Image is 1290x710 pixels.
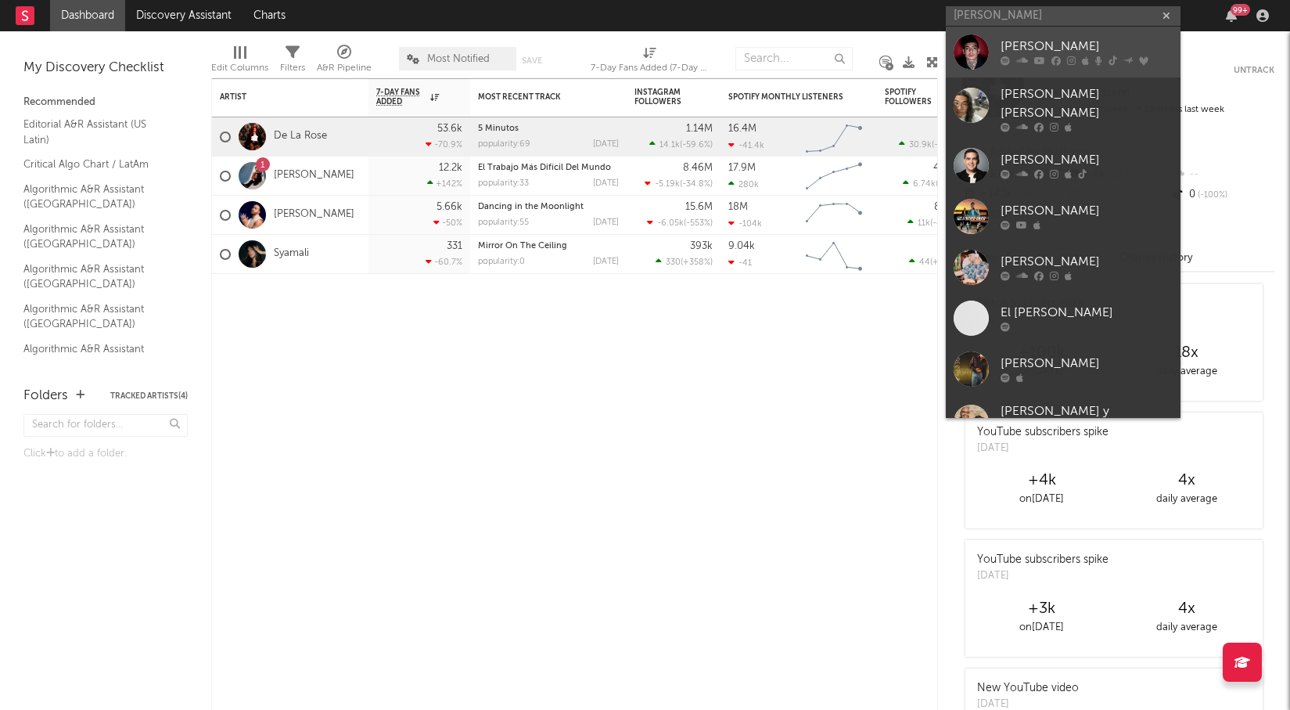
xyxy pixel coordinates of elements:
div: [PERSON_NAME] [1001,151,1173,170]
span: -6.05k [657,219,684,228]
div: -- [1170,164,1274,185]
div: Filters [280,59,305,77]
div: on [DATE] [969,618,1114,637]
div: 16.4M [728,124,756,134]
div: Recommended [23,93,188,112]
input: Search for artists [946,6,1180,26]
a: El [PERSON_NAME] [946,293,1180,344]
div: [PERSON_NAME] [1001,253,1173,272]
div: 4 x [1114,471,1259,490]
div: 15.6M [685,202,713,212]
a: Syamali [274,247,309,261]
span: Most Notified [427,54,490,64]
div: 1.14M [686,124,713,134]
div: 0 [1170,185,1274,205]
a: Mirror On The Ceiling [478,242,567,250]
div: Dancing in the Moonlight [478,203,619,211]
div: [DATE] [977,441,1109,456]
div: popularity: 55 [478,218,529,227]
span: -17.9 % [934,141,961,150]
a: Dancing in the Moonlight [478,203,584,211]
button: Untrack [1234,63,1274,78]
div: daily average [1114,490,1259,509]
input: Search for folders... [23,414,188,437]
div: Folders [23,387,68,405]
div: New YouTube video [977,680,1079,697]
div: popularity: 33 [478,179,529,188]
div: 331 [447,241,462,251]
a: De La Rose [274,130,327,143]
div: -104k [728,218,762,229]
div: ( ) [909,257,963,267]
a: 5 Minutos [478,124,519,133]
div: 8.56M [934,202,963,212]
div: [DATE] [593,258,619,266]
span: -100 % [1195,191,1227,200]
div: YouTube subscribers spike [977,424,1109,441]
span: 44 [919,258,930,267]
div: Most Recent Track [478,92,595,102]
div: Edit Columns [211,39,268,85]
div: ( ) [645,178,713,189]
div: 5 Minutos [478,124,619,133]
div: popularity: 69 [478,140,530,149]
div: 12.2k [439,163,462,173]
span: -34.8 % [682,180,710,189]
div: 8.46M [683,163,713,173]
div: [DATE] [977,568,1109,584]
a: [PERSON_NAME] [PERSON_NAME] [946,77,1180,140]
div: [DATE] [593,218,619,227]
div: -70.9 % [426,139,462,150]
span: 6.74k [913,180,936,189]
span: 7-Day Fans Added [376,88,426,106]
span: -4.03 % [932,219,961,228]
div: [DATE] [593,140,619,149]
a: [PERSON_NAME] [946,191,1180,242]
div: 99 + [1231,4,1250,16]
span: +57.1 % [932,258,961,267]
div: 4 x [1114,600,1259,618]
div: [DATE] [593,179,619,188]
button: Tracked Artists(4) [110,392,188,400]
div: El [PERSON_NAME] [1001,304,1173,323]
div: Spotify Followers [885,88,940,106]
div: [PERSON_NAME] y [PERSON_NAME] [1001,402,1173,440]
div: 280k [728,179,759,189]
div: +4k [969,471,1114,490]
div: Filters [280,39,305,85]
div: My Discovery Checklist [23,59,188,77]
div: Spotify Monthly Listeners [728,92,846,102]
svg: Chart title [799,157,869,196]
a: [PERSON_NAME] [946,344,1180,395]
svg: Chart title [799,235,869,274]
div: on [DATE] [969,490,1114,509]
div: +3k [969,600,1114,618]
svg: Chart title [799,196,869,235]
div: ( ) [647,218,713,228]
a: [PERSON_NAME] [274,208,354,222]
div: 7-Day Fans Added (7-Day Fans Added) [591,59,708,77]
span: +358 % [683,258,710,267]
div: [PERSON_NAME] [PERSON_NAME] [1001,85,1173,123]
div: [PERSON_NAME] [1001,202,1173,221]
a: [PERSON_NAME] [274,169,354,182]
span: -59.6 % [682,141,710,150]
a: [PERSON_NAME] [946,27,1180,77]
span: -5.19k [655,180,680,189]
div: 5.66k [437,202,462,212]
a: Algorithmic A&R Assistant ([GEOGRAPHIC_DATA]) [23,261,172,293]
a: El Trabajo Más Difícil Del Mundo [478,164,611,172]
a: Algorithmic A&R Assistant ([GEOGRAPHIC_DATA]) [23,181,172,213]
div: ( ) [649,139,713,150]
a: Algorithmic A&R Assistant ([GEOGRAPHIC_DATA]) [23,301,172,333]
a: [PERSON_NAME] y [PERSON_NAME] [946,395,1180,457]
a: [PERSON_NAME] [946,140,1180,191]
div: -60.7 % [426,257,462,267]
a: Editorial A&R Assistant (US Latin) [23,116,172,148]
span: 11k [918,219,930,228]
div: ( ) [899,139,963,150]
div: Mirror On The Ceiling [478,242,619,250]
span: 14.1k [659,141,680,150]
button: 99+ [1226,9,1237,22]
div: ( ) [903,178,963,189]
